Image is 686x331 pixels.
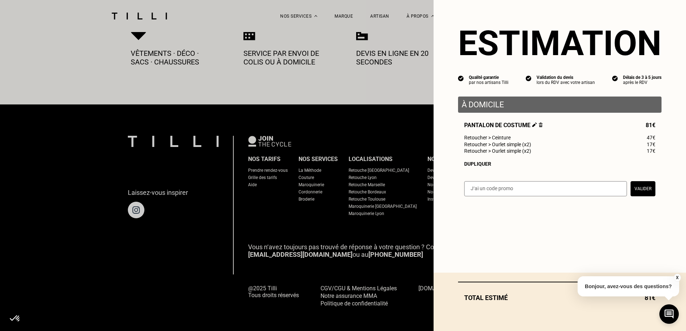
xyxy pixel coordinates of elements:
[673,274,681,282] button: X
[612,75,618,81] img: icon list info
[578,276,679,296] p: Bonjour, avez-vous des questions?
[623,75,662,80] div: Délais de 3 à 5 jours
[464,148,531,154] span: Retoucher > Ourlet simple (x2)
[526,75,532,81] img: icon list info
[631,181,655,196] button: Valider
[464,135,511,140] span: Retoucher > Ceinture
[647,135,655,140] span: 47€
[464,161,655,167] div: Dupliquer
[458,23,662,63] section: Estimation
[469,80,508,85] div: par nos artisans Tilli
[464,122,543,129] span: Pantalon de costume
[462,100,658,109] p: À domicile
[539,122,543,127] img: Supprimer
[623,80,662,85] div: après le RDV
[537,80,595,85] div: lors du RDV avec votre artisan
[647,142,655,147] span: 17€
[458,294,662,301] div: Total estimé
[464,181,627,196] input: J‘ai un code promo
[469,75,508,80] div: Qualité garantie
[464,142,531,147] span: Retoucher > Ourlet simple (x2)
[532,122,537,127] img: Éditer
[647,148,655,154] span: 17€
[458,75,464,81] img: icon list info
[537,75,595,80] div: Validation du devis
[646,122,655,129] span: 81€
